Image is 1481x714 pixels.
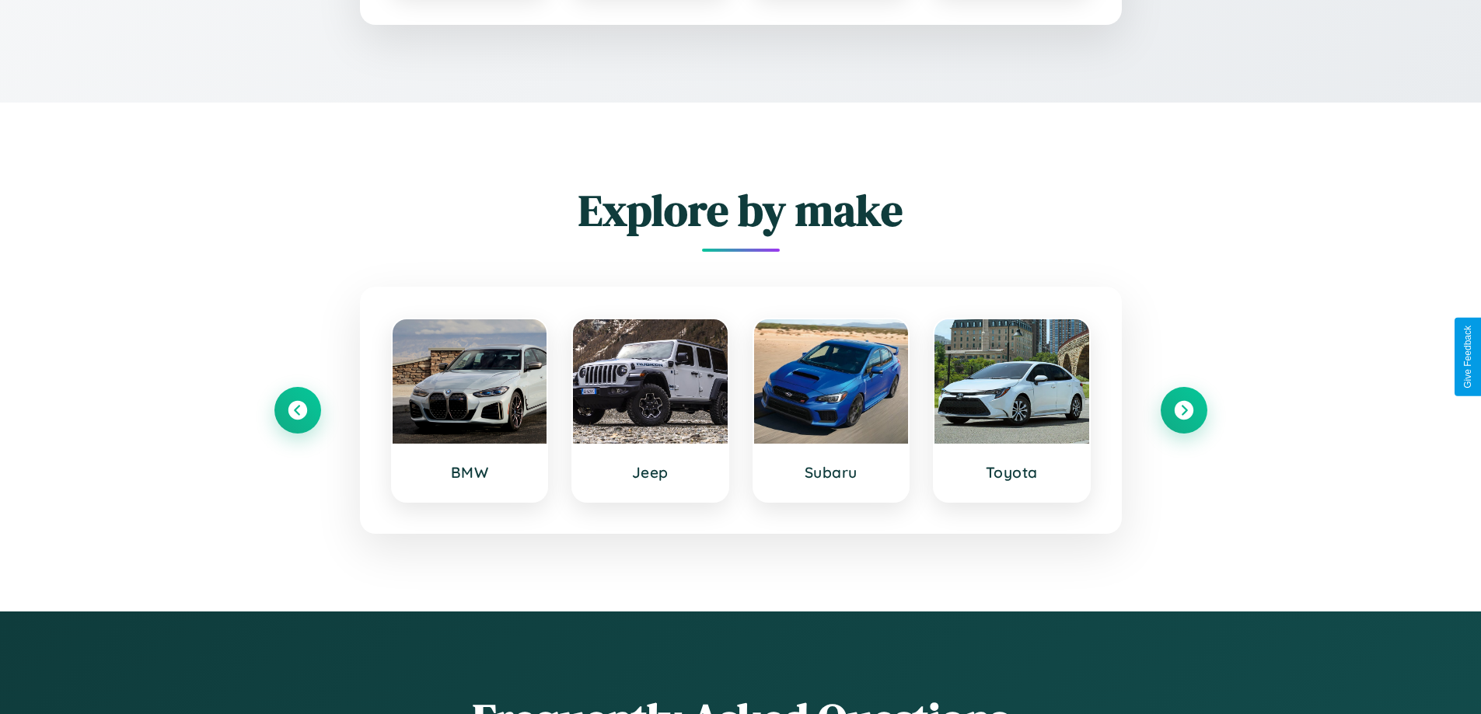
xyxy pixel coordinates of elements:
[770,463,893,482] h3: Subaru
[950,463,1074,482] h3: Toyota
[1462,326,1473,388] div: Give Feedback
[408,463,532,482] h3: BMW
[274,180,1207,240] h2: Explore by make
[589,463,712,482] h3: Jeep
